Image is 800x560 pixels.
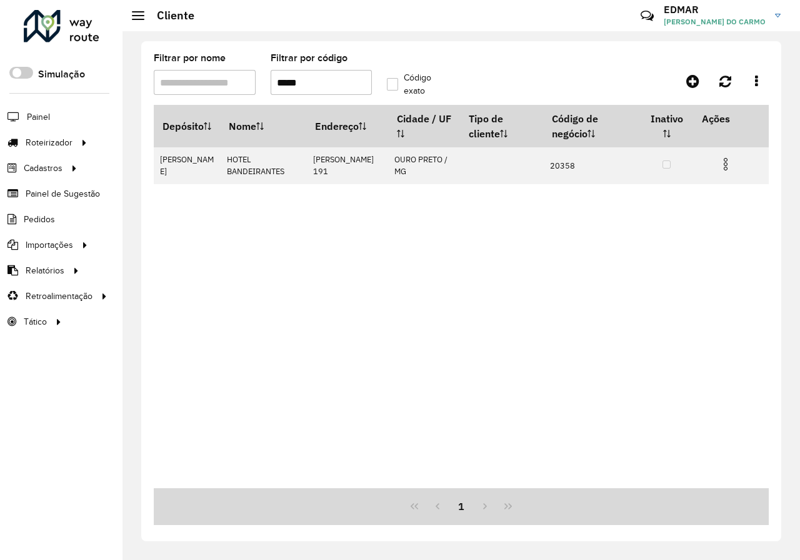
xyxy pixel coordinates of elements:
th: Código de negócio [543,106,640,147]
th: Nome [221,106,307,147]
th: Tipo de cliente [460,106,543,147]
span: Relatórios [26,264,64,277]
td: 20358 [543,147,640,184]
td: OURO PRETO / MG [388,147,461,184]
label: Filtrar por código [271,51,347,66]
span: Retroalimentação [26,290,92,303]
a: Contato Rápido [634,2,661,29]
th: Depósito [154,106,221,147]
span: Cadastros [24,162,62,175]
td: [PERSON_NAME] 191 [307,147,388,184]
th: Cidade / UF [388,106,461,147]
td: HOTEL BANDEIRANTES [221,147,307,184]
th: Ações [693,106,768,132]
label: Filtrar por nome [154,51,226,66]
span: Roteirizador [26,136,72,149]
span: Pedidos [24,213,55,226]
label: Código exato [387,71,449,97]
span: Importações [26,238,73,252]
h3: EDMAR [664,4,766,16]
span: Tático [24,315,47,328]
span: Painel [27,111,50,124]
label: Simulação [38,67,85,82]
th: Inativo [641,106,693,147]
h2: Cliente [144,9,194,22]
th: Endereço [307,106,388,147]
span: [PERSON_NAME] DO CARMO [664,16,766,27]
span: Painel de Sugestão [26,187,100,200]
button: 1 [449,494,473,518]
td: [PERSON_NAME] [154,147,221,184]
